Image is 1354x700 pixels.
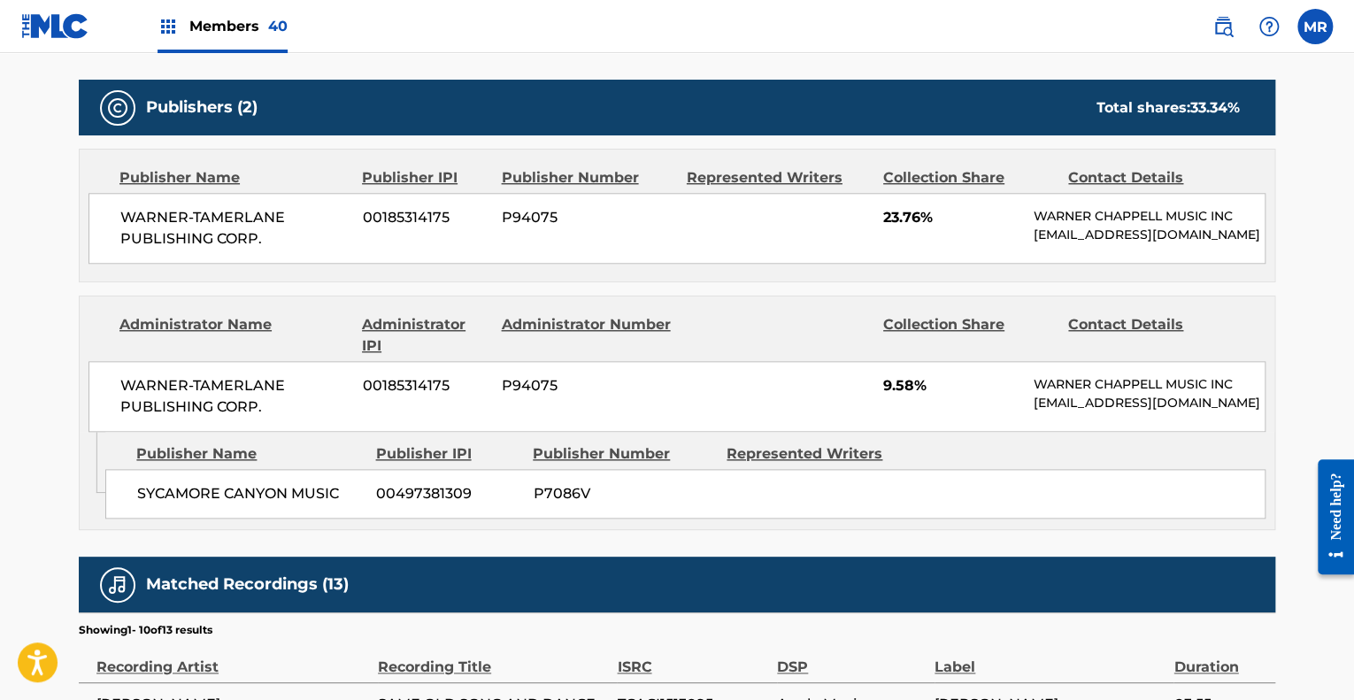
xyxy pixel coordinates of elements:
span: P94075 [502,207,673,228]
span: P7086V [533,483,713,504]
div: Contact Details [1068,167,1240,188]
div: ISRC [617,638,768,678]
span: 00185314175 [363,375,489,396]
div: Represented Writers [727,443,907,465]
img: Matched Recordings [107,574,128,596]
div: Recording Title [378,638,608,678]
span: 23.76% [883,207,1020,228]
img: search [1212,16,1234,37]
div: Publisher IPI [362,167,488,188]
div: Help [1251,9,1287,44]
div: Total shares: [1096,97,1240,119]
h5: Publishers (2) [146,97,258,118]
div: Publisher Name [136,443,362,465]
div: DSP [777,638,926,678]
div: Publisher Name [119,167,349,188]
span: 00185314175 [363,207,489,228]
div: Duration [1173,638,1266,678]
p: WARNER CHAPPELL MUSIC INC [1034,375,1265,394]
span: 00497381309 [376,483,519,504]
div: Recording Artist [96,638,369,678]
div: Publisher Number [533,443,713,465]
div: Represented Writers [687,167,870,188]
p: [EMAIL_ADDRESS][DOMAIN_NAME] [1034,226,1265,244]
div: Contact Details [1068,314,1240,357]
img: Top Rightsholders [158,16,179,37]
span: WARNER-TAMERLANE PUBLISHING CORP. [120,207,350,250]
span: Members [189,16,288,36]
div: Publisher IPI [375,443,519,465]
div: Administrator IPI [362,314,488,357]
div: Administrator Name [119,314,349,357]
div: Collection Share [883,314,1055,357]
img: help [1258,16,1280,37]
p: Showing 1 - 10 of 13 results [79,622,212,638]
img: Publishers [107,97,128,119]
p: [EMAIL_ADDRESS][DOMAIN_NAME] [1034,394,1265,412]
a: Public Search [1205,9,1241,44]
p: WARNER CHAPPELL MUSIC INC [1034,207,1265,226]
h5: Matched Recordings (13) [146,574,349,595]
div: Label [935,638,1165,678]
div: Collection Share [883,167,1055,188]
span: 40 [268,18,288,35]
iframe: Resource Center [1304,445,1354,588]
span: P94075 [502,375,673,396]
span: 33.34 % [1190,99,1240,116]
div: Publisher Number [501,167,673,188]
span: WARNER-TAMERLANE PUBLISHING CORP. [120,375,350,418]
div: User Menu [1297,9,1333,44]
span: 9.58% [883,375,1020,396]
div: Administrator Number [501,314,673,357]
img: MLC Logo [21,13,89,39]
span: SYCAMORE CANYON MUSIC [137,483,363,504]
